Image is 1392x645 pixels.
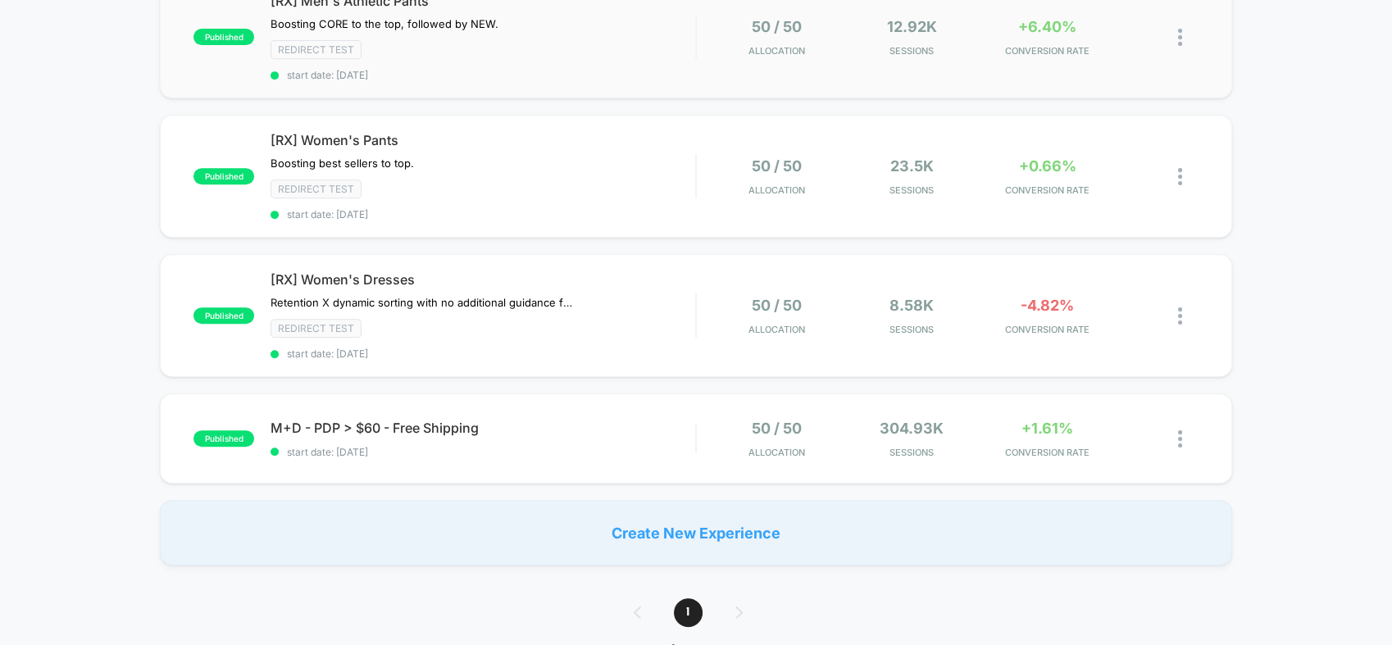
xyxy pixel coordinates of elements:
span: Boosting best sellers to top. [271,157,414,170]
span: -4.82% [1021,297,1074,314]
span: published [193,307,254,324]
span: 1 [674,598,703,627]
span: 50 / 50 [752,420,802,437]
img: close [1178,430,1182,447]
span: published [193,430,254,447]
img: close [1178,307,1182,325]
span: +0.66% [1018,157,1076,175]
span: start date: [DATE] [271,347,695,360]
span: 23.5k [890,157,934,175]
span: Redirect Test [271,40,362,59]
span: Sessions [848,324,976,335]
span: CONVERSION RATE [984,324,1111,335]
span: 50 / 50 [752,297,802,314]
span: [RX] Women's Pants [271,132,695,148]
img: close [1178,29,1182,46]
span: 8.58k [889,297,934,314]
img: close [1178,168,1182,185]
span: CONVERSION RATE [984,45,1111,57]
span: start date: [DATE] [271,446,695,458]
span: Allocation [748,184,805,196]
span: Sessions [848,45,976,57]
span: Allocation [748,45,805,57]
span: start date: [DATE] [271,208,695,220]
span: published [193,168,254,184]
div: Create New Experience [160,500,1231,566]
span: +6.40% [1018,18,1076,35]
span: +1.61% [1021,420,1073,437]
span: [RX] Women's Dresses [271,271,695,288]
span: M+D - PDP > $60 - Free Shipping [271,420,695,436]
span: Boosting CORE to the top, followed by NEW. [271,17,498,30]
span: Allocation [748,447,805,458]
span: Retention X dynamic sorting with no additional guidance from us. [271,296,575,309]
span: Redirect Test [271,319,362,338]
span: 304.93k [880,420,944,437]
span: CONVERSION RATE [984,184,1111,196]
span: Sessions [848,184,976,196]
span: published [193,29,254,45]
span: 50 / 50 [752,18,802,35]
span: Allocation [748,324,805,335]
span: CONVERSION RATE [984,447,1111,458]
span: 12.92k [887,18,937,35]
span: Redirect Test [271,179,362,198]
span: Sessions [848,447,976,458]
span: start date: [DATE] [271,69,695,81]
span: 50 / 50 [752,157,802,175]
